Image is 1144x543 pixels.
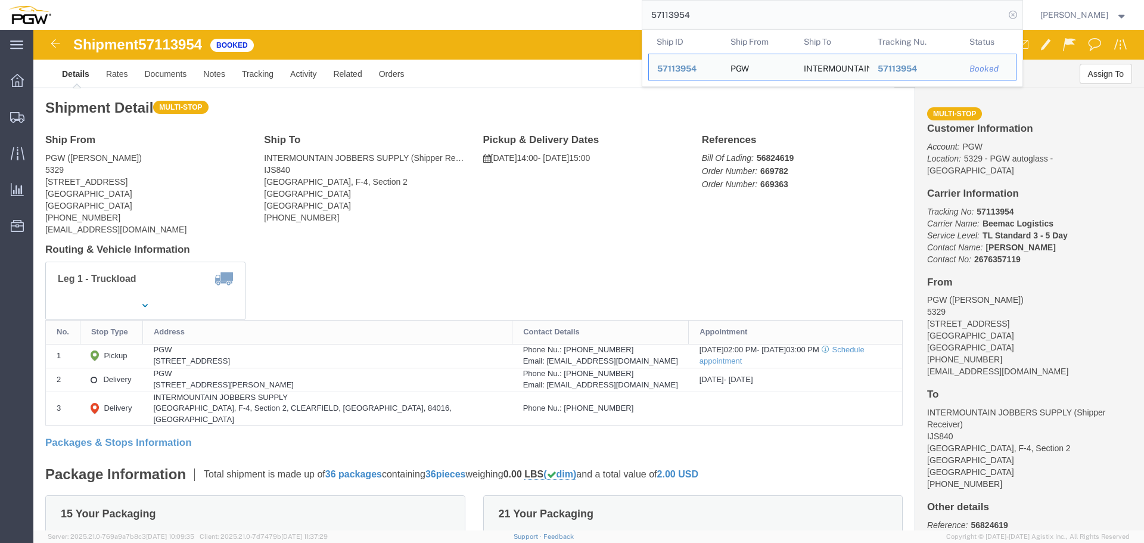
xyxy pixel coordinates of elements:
[200,533,328,540] span: Client: 2025.21.0-7d7479b
[869,30,961,54] th: Tracking Nu.
[657,64,697,73] span: 57113954
[877,63,953,75] div: 57113954
[969,63,1008,75] div: Booked
[281,533,328,540] span: [DATE] 11:37:29
[1040,8,1108,21] span: Phillip Thornton
[33,30,1144,530] iframe: FS Legacy Container
[1040,8,1128,22] button: [PERSON_NAME]
[657,63,714,75] div: 57113954
[642,1,1005,29] input: Search for shipment number, reference number
[961,30,1016,54] th: Status
[648,30,1022,86] table: Search Results
[648,30,722,54] th: Ship ID
[730,54,748,80] div: PGW
[722,30,795,54] th: Ship From
[946,532,1130,542] span: Copyright © [DATE]-[DATE] Agistix Inc., All Rights Reserved
[877,64,916,73] span: 57113954
[543,533,574,540] a: Feedback
[804,54,861,80] div: INTERMOUNTAIN JOBBERS SUPPLY
[514,533,543,540] a: Support
[146,533,194,540] span: [DATE] 10:09:35
[8,6,51,24] img: logo
[48,533,194,540] span: Server: 2025.21.0-769a9a7b8c3
[795,30,869,54] th: Ship To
